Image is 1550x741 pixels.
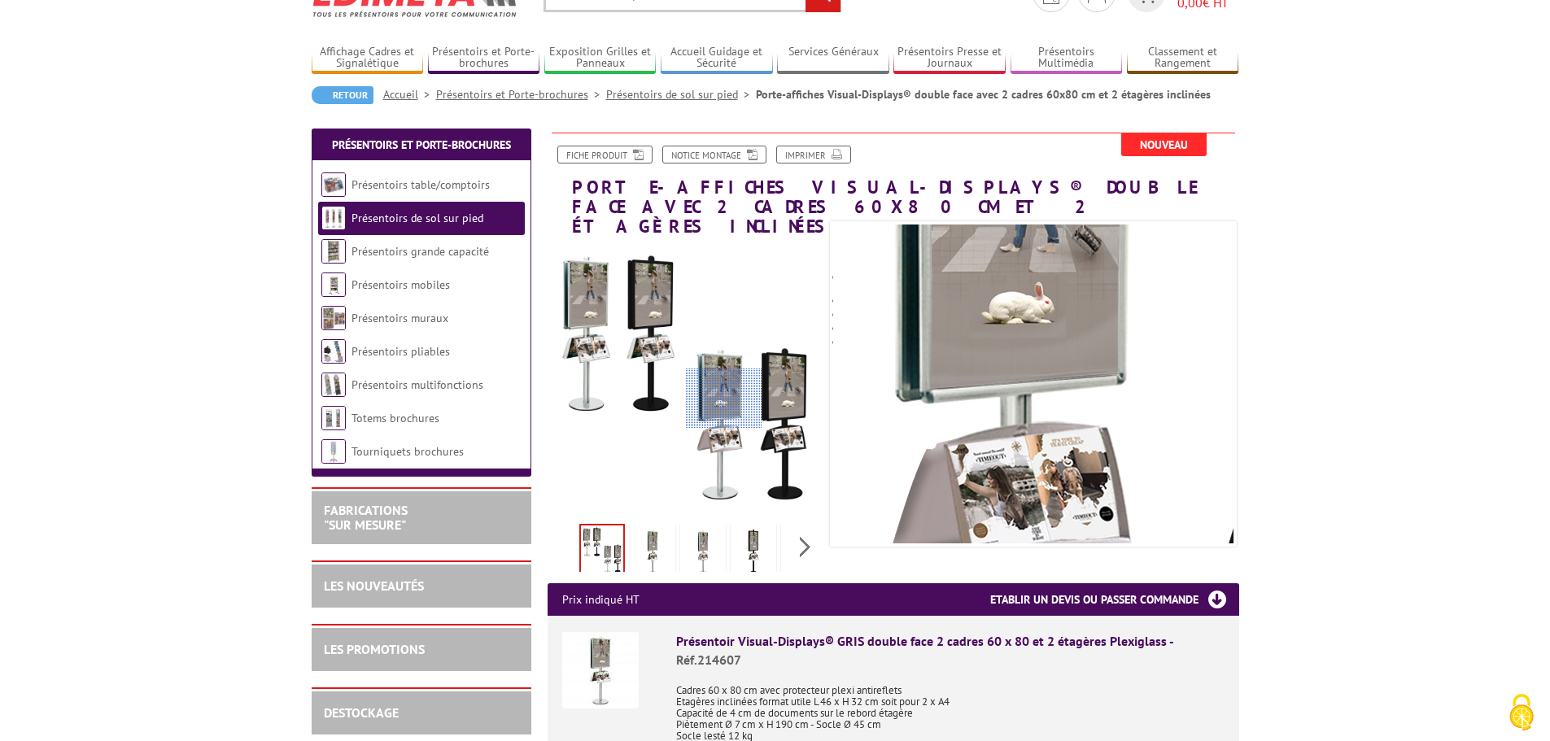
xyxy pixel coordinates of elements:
img: porte_affiches_visual_displays_double_face_2_cadres_60x80_cm_et_2_etageres_inclinees_finition_alu... [581,525,623,576]
a: Accueil [383,87,436,102]
a: Fiche produit [557,146,653,163]
a: Présentoirs muraux [351,311,448,325]
a: Présentoirs grande capacité [351,244,489,259]
a: Exposition Grilles et Panneaux [544,45,657,72]
h3: Etablir un devis ou passer commande [990,583,1239,616]
a: LES PROMOTIONS [324,641,425,657]
img: Présentoir Visual-Displays® GRIS double face 2 cadres 60 x 80 et 2 étagères Plexiglass [562,632,639,708]
a: Présentoirs de sol sur pied [351,211,483,225]
button: Cookies (fenêtre modale) [1493,686,1550,741]
img: Présentoirs mobiles [321,272,346,297]
a: Présentoirs et Porte-brochures [436,87,606,102]
img: presentoir_pour_magazines_et_brochures_modulable_sur_pied_avec_8_etageres_double_face_new_new_214... [784,527,823,578]
a: DESTOCKAGE [324,704,399,721]
img: Présentoirs de sol sur pied [321,206,346,230]
a: FABRICATIONS"Sur Mesure" [324,502,408,533]
a: Totems brochures [351,411,439,425]
span: Next [797,534,813,560]
img: Tourniquets brochures [321,439,346,464]
li: Porte-affiches Visual-Displays® double face avec 2 cadres 60x80 cm et 2 étagères inclinées [756,86,1211,102]
img: Présentoirs grande capacité [321,239,346,264]
h1: Porte-affiches Visual-Displays® double face avec 2 cadres 60x80 cm et 2 étagères inclinées [535,133,1251,237]
a: Classement et Rangement [1127,45,1239,72]
a: Présentoirs de sol sur pied [606,87,756,102]
a: Présentoirs et Porte-brochures [428,45,540,72]
a: Affichage Cadres et Signalétique [312,45,424,72]
a: Présentoirs Presse et Journaux [893,45,1006,72]
img: Totems brochures [321,406,346,430]
img: Présentoirs table/comptoirs [321,172,346,197]
a: Services Généraux [777,45,889,72]
img: Présentoirs multifonctions [321,373,346,397]
img: porte_affiches_visual_displays_double_faces_avec_2__cadres_60x80_cm_et_2_etageres_inclinees_finit... [633,527,672,578]
img: presentoir_pour_magazines_et_brochures_modulable_sur_pied_avec_8_etageres_double_face_new_new_214... [683,527,723,578]
p: Prix indiqué HT [562,583,640,616]
img: Cookies (fenêtre modale) [1501,692,1542,733]
a: Présentoirs table/comptoirs [351,177,490,192]
a: Présentoirs multifonctions [351,377,483,392]
a: Présentoirs Multimédia [1011,45,1123,72]
a: Présentoirs pliables [351,344,450,359]
span: Réf.214607 [676,652,741,668]
a: Tourniquets brochures [351,444,464,459]
div: Présentoir Visual-Displays® GRIS double face 2 cadres 60 x 80 et 2 étagères Plexiglass - [676,632,1225,669]
a: Notice Montage [662,146,766,163]
a: Accueil Guidage et Sécurité [661,45,773,72]
a: Présentoirs mobiles [351,277,450,292]
span: Nouveau [1121,133,1207,156]
img: porte_affiches_visual_displays_double_faces_avec_2__cadres_60x80_cm_et_2_etageres_inclinees_finit... [734,527,773,578]
img: Présentoirs pliables [321,339,346,364]
a: Imprimer [776,146,851,163]
a: Retour [312,86,373,104]
a: LES NOUVEAUTÉS [324,578,424,594]
img: Présentoirs muraux [321,306,346,330]
a: Présentoirs et Porte-brochures [332,137,511,152]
